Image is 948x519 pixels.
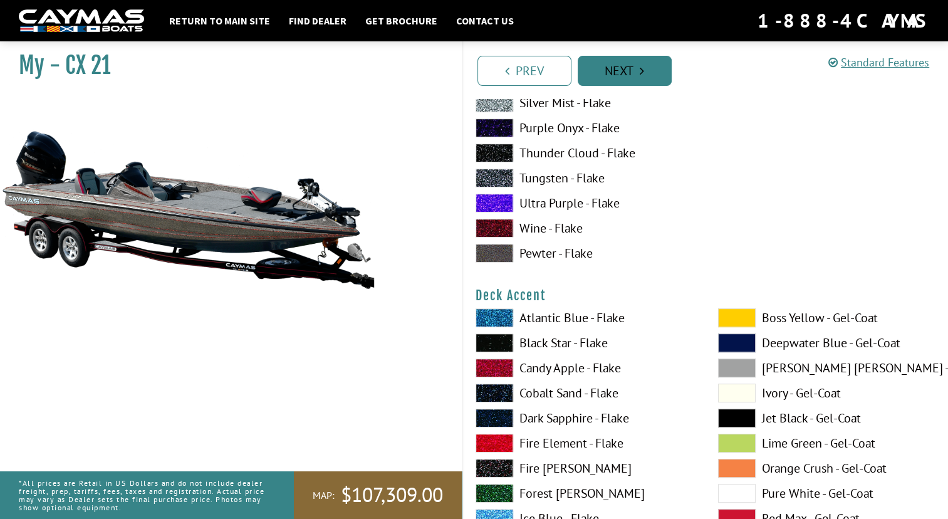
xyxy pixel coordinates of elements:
label: Ivory - Gel-Coat [718,384,935,402]
label: Candy Apple - Flake [476,359,693,377]
span: MAP: [313,489,335,502]
label: Wine - Flake [476,219,693,238]
label: Thunder Cloud - Flake [476,144,693,162]
label: Silver Mist - Flake [476,93,693,112]
label: Boss Yellow - Gel-Coat [718,308,935,327]
label: Lime Green - Gel-Coat [718,434,935,453]
label: Tungsten - Flake [476,169,693,187]
label: Atlantic Blue - Flake [476,308,693,327]
label: Jet Black - Gel-Coat [718,409,935,427]
a: Find Dealer [283,13,353,29]
label: Pure White - Gel-Coat [718,484,935,503]
label: Dark Sapphire - Flake [476,409,693,427]
label: [PERSON_NAME] [PERSON_NAME] - Gel-Coat [718,359,935,377]
a: Contact Us [450,13,520,29]
label: Forest [PERSON_NAME] [476,484,693,503]
label: Fire Element - Flake [476,434,693,453]
label: Black Star - Flake [476,333,693,352]
label: Cobalt Sand - Flake [476,384,693,402]
img: white-logo-c9c8dbefe5ff5ceceb0f0178aa75bf4bb51f6bca0971e226c86eb53dfe498488.png [19,9,144,33]
a: Prev [477,56,571,86]
a: Next [578,56,672,86]
h1: My - CX 21 [19,51,430,80]
label: Pewter - Flake [476,244,693,263]
div: 1-888-4CAYMAS [758,7,929,34]
a: MAP:$107,309.00 [294,471,462,519]
p: *All prices are Retail in US Dollars and do not include dealer freight, prep, tariffs, fees, taxe... [19,473,266,518]
label: Fire [PERSON_NAME] [476,459,693,478]
label: Ultra Purple - Flake [476,194,693,212]
a: Return to main site [163,13,276,29]
label: Orange Crush - Gel-Coat [718,459,935,478]
span: $107,309.00 [341,482,443,508]
label: Deepwater Blue - Gel-Coat [718,333,935,352]
h4: Deck Accent [476,288,936,303]
a: Standard Features [828,55,929,70]
label: Purple Onyx - Flake [476,118,693,137]
a: Get Brochure [359,13,444,29]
